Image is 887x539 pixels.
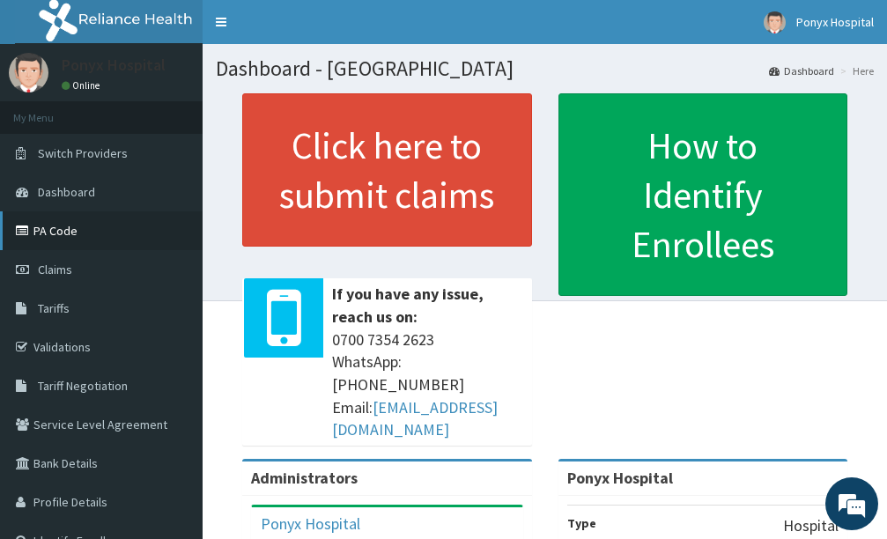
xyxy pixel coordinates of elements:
[769,63,834,78] a: Dashboard
[764,11,786,33] img: User Image
[261,513,360,534] a: Ponyx Hospital
[62,79,104,92] a: Online
[796,14,874,30] span: Ponyx Hospital
[332,284,484,327] b: If you have any issue, reach us on:
[9,53,48,92] img: User Image
[332,329,523,442] span: 0700 7354 2623 WhatsApp: [PHONE_NUMBER] Email:
[62,57,166,73] p: Ponyx Hospital
[216,57,874,80] h1: Dashboard - [GEOGRAPHIC_DATA]
[242,93,532,247] a: Click here to submit claims
[567,515,596,531] b: Type
[783,514,839,537] p: Hospital
[38,262,72,277] span: Claims
[332,397,498,440] a: [EMAIL_ADDRESS][DOMAIN_NAME]
[558,93,848,296] a: How to Identify Enrollees
[836,63,874,78] li: Here
[38,300,70,316] span: Tariffs
[251,468,358,488] b: Administrators
[567,468,673,488] strong: Ponyx Hospital
[38,184,95,200] span: Dashboard
[38,378,128,394] span: Tariff Negotiation
[38,145,128,161] span: Switch Providers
